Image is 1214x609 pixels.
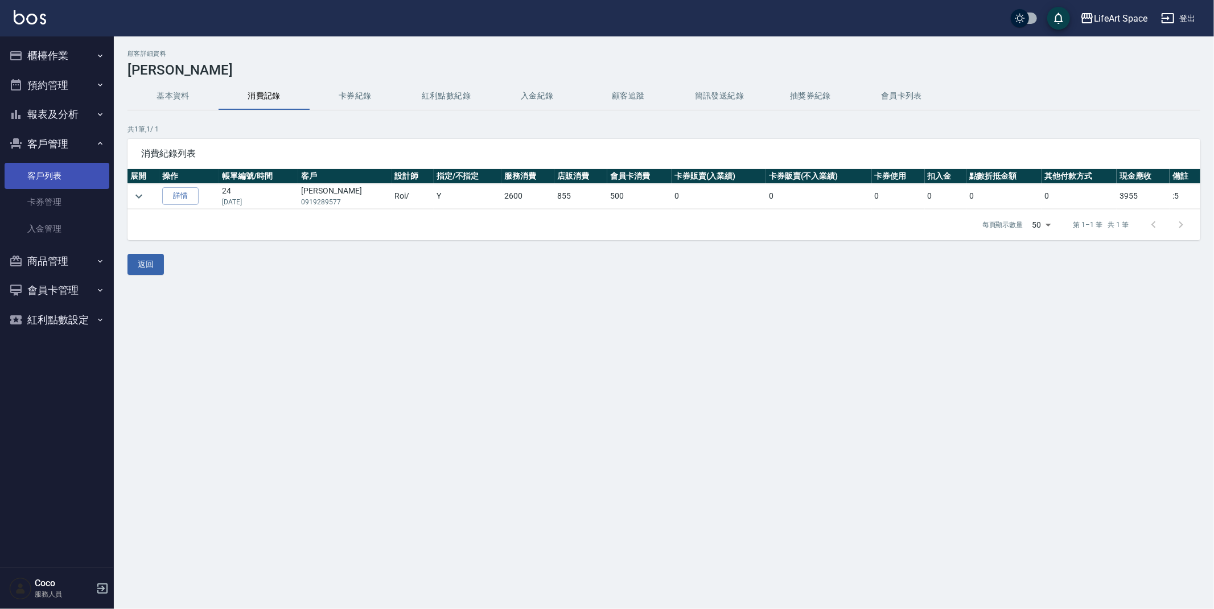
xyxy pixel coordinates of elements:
[5,129,109,159] button: 客戶管理
[392,184,434,209] td: Roi /
[35,589,93,599] p: 服務人員
[607,169,672,184] th: 會員卡消費
[127,169,159,184] th: 展開
[554,169,607,184] th: 店販消費
[1042,184,1117,209] td: 0
[298,169,392,184] th: 客戶
[159,169,219,184] th: 操作
[766,184,872,209] td: 0
[872,184,925,209] td: 0
[925,169,966,184] th: 扣入金
[130,188,147,205] button: expand row
[219,83,310,110] button: 消費記錄
[765,83,856,110] button: 抽獎券紀錄
[1157,8,1200,29] button: 登出
[219,169,298,184] th: 帳單編號/時間
[127,50,1200,57] h2: 顧客詳細資料
[501,184,554,209] td: 2600
[1170,184,1200,209] td: :5
[1028,209,1055,240] div: 50
[141,148,1187,159] span: 消費紀錄列表
[607,184,672,209] td: 500
[5,71,109,100] button: 預約管理
[35,578,93,589] h5: Coco
[401,83,492,110] button: 紅利點數紀錄
[5,100,109,129] button: 報表及分析
[554,184,607,209] td: 855
[5,275,109,305] button: 會員卡管理
[162,187,199,205] a: 詳情
[1117,184,1170,209] td: 3955
[966,169,1042,184] th: 點數折抵金額
[298,184,392,209] td: [PERSON_NAME]
[5,189,109,215] a: 卡券管理
[301,197,389,207] p: 0919289577
[392,169,434,184] th: 設計師
[1076,7,1152,30] button: LifeArt Space
[219,184,298,209] td: 24
[872,169,925,184] th: 卡券使用
[672,184,766,209] td: 0
[5,216,109,242] a: 入金管理
[1094,11,1147,26] div: LifeArt Space
[222,197,295,207] p: [DATE]
[966,184,1042,209] td: 0
[5,246,109,276] button: 商品管理
[5,163,109,189] a: 客戶列表
[766,169,872,184] th: 卡券販賣(不入業績)
[925,184,966,209] td: 0
[492,83,583,110] button: 入金紀錄
[5,305,109,335] button: 紅利點數設定
[5,41,109,71] button: 櫃檯作業
[501,169,554,184] th: 服務消費
[127,124,1200,134] p: 共 1 筆, 1 / 1
[583,83,674,110] button: 顧客追蹤
[434,169,502,184] th: 指定/不指定
[127,62,1200,78] h3: [PERSON_NAME]
[434,184,502,209] td: Y
[674,83,765,110] button: 簡訊發送紀錄
[127,254,164,275] button: 返回
[1047,7,1070,30] button: save
[310,83,401,110] button: 卡券紀錄
[982,220,1023,230] p: 每頁顯示數量
[672,169,766,184] th: 卡券販賣(入業績)
[856,83,947,110] button: 會員卡列表
[1170,169,1200,184] th: 備註
[1117,169,1170,184] th: 現金應收
[1042,169,1117,184] th: 其他付款方式
[127,83,219,110] button: 基本資料
[1073,220,1129,230] p: 第 1–1 筆 共 1 筆
[9,577,32,600] img: Person
[14,10,46,24] img: Logo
